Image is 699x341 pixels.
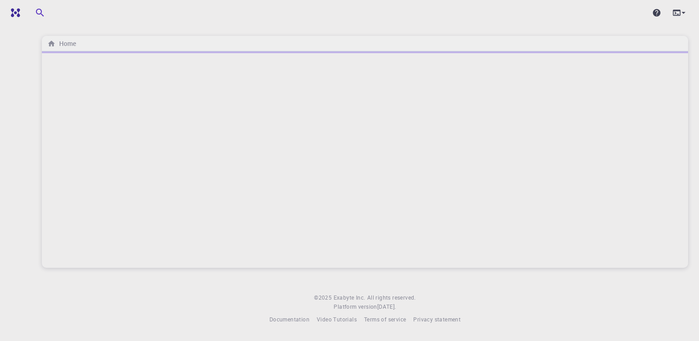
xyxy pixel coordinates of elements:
[334,302,377,311] span: Platform version
[56,39,76,49] h6: Home
[377,303,396,310] span: [DATE] .
[7,8,20,17] img: logo
[334,293,365,302] a: Exabyte Inc.
[377,302,396,311] a: [DATE].
[364,316,406,323] span: Terms of service
[364,315,406,324] a: Terms of service
[334,294,365,301] span: Exabyte Inc.
[413,316,461,323] span: Privacy statement
[269,316,309,323] span: Documentation
[413,315,461,324] a: Privacy statement
[46,39,78,49] nav: breadcrumb
[317,316,357,323] span: Video Tutorials
[367,293,416,302] span: All rights reserved.
[314,293,333,302] span: © 2025
[269,315,309,324] a: Documentation
[317,315,357,324] a: Video Tutorials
